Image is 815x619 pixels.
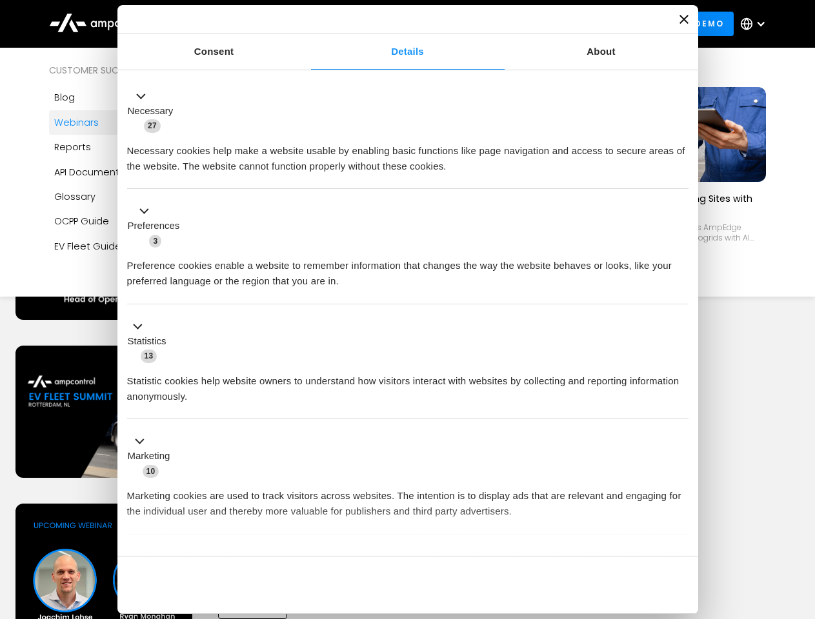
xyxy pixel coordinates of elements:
span: 10 [143,465,159,478]
div: Marketing cookies are used to track visitors across websites. The intention is to display ads tha... [127,478,689,519]
a: Webinars [49,110,209,135]
div: Webinars [54,115,99,130]
button: Close banner [679,15,689,24]
button: Okay [503,566,688,604]
a: Consent [117,34,311,70]
div: API Documentation [54,165,144,179]
label: Marketing [128,449,170,464]
a: About [505,34,698,70]
a: EV Fleet Guide [49,234,209,259]
button: Necessary (27) [127,88,181,133]
span: 3 [149,235,161,248]
a: API Documentation [49,160,209,184]
a: Reports [49,135,209,159]
span: 27 [144,119,161,132]
div: OCPP Guide [54,214,109,228]
button: Statistics (13) [127,319,174,364]
a: Glossary [49,184,209,209]
div: Reports [54,140,91,154]
span: 2 [213,551,225,564]
div: Necessary cookies help make a website usable by enabling basic functions like page navigation and... [127,133,689,174]
label: Necessary [128,104,174,119]
a: OCPP Guide [49,209,209,233]
div: Customer success [49,63,209,77]
div: Preference cookies enable a website to remember information that changes the way the website beha... [127,248,689,289]
button: Preferences (3) [127,204,188,249]
button: Unclassified (2) [127,549,233,565]
button: Marketing (10) [127,434,178,479]
label: Preferences [128,219,180,233]
div: Glossary [54,190,96,204]
a: Blog [49,85,209,110]
div: Statistic cookies help website owners to understand how visitors interact with websites by collec... [127,364,689,404]
span: 13 [141,349,157,362]
a: Details [311,34,505,70]
div: Blog [54,90,75,104]
div: EV Fleet Guide [54,239,121,253]
label: Statistics [128,334,166,349]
